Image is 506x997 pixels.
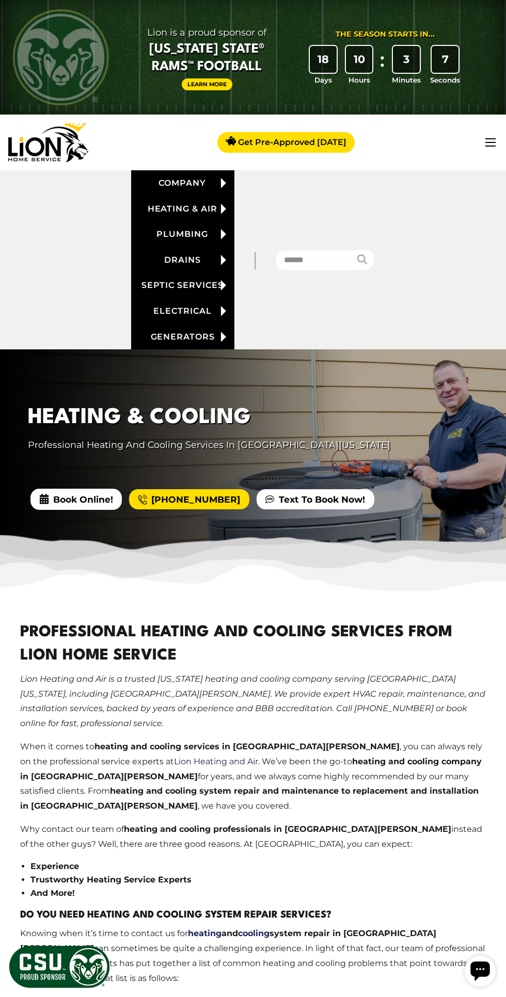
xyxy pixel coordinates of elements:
[377,46,387,86] div: :
[234,246,276,274] div: |
[137,41,277,76] span: [US_STATE] State® Rams™ Football
[336,29,435,40] div: The Season Starts in...
[432,46,458,73] div: 7
[8,944,111,989] img: CSU Sponsor Badge
[392,75,421,85] span: Minutes
[20,928,436,953] strong: and system repair in [GEOGRAPHIC_DATA][PERSON_NAME]
[310,46,337,73] div: 18
[131,272,234,298] a: Septic Services
[30,861,79,871] strong: Experience
[124,824,451,834] strong: heating and cooling professionals in [GEOGRAPHIC_DATA][PERSON_NAME]
[30,489,121,509] span: Book Online!
[28,402,478,434] h1: Heating & Cooling
[20,739,486,814] p: When it comes to , you can always rely on the professional service experts at . We’ve been the go...
[217,132,355,153] a: Get Pre-Approved [DATE]
[349,75,370,85] span: Hours
[430,75,460,85] span: Seconds
[20,786,479,811] strong: heating and cooling system repair and maintenance to replacement and installation in [GEOGRAPHIC_...
[131,196,234,222] a: Heating & Air
[30,875,192,885] strong: Trustworthy Heating Service Experts
[131,170,234,196] a: Company
[257,489,374,510] a: Text To Book Now!
[131,247,234,273] a: Drains
[131,221,234,247] a: Plumbing
[131,298,234,324] a: Electrical
[13,9,109,105] img: CSU Rams logo
[8,123,88,162] img: Lion Home Service
[137,24,277,41] span: Lion is a proud sponsor of
[393,46,420,73] div: 3
[20,926,486,986] p: Knowing when it’s time to contact us for can sometimes be quite a challenging experience. In ligh...
[20,757,482,781] strong: heating and cooling company in [GEOGRAPHIC_DATA][PERSON_NAME]
[188,928,222,938] a: heating
[30,888,75,898] strong: And More!
[28,438,478,452] p: Professional Heating And Cooling Services In [GEOGRAPHIC_DATA][US_STATE]
[20,822,486,852] p: Why contact our team of instead of the other guys? Well, there are three good reasons. At [GEOGRA...
[129,489,249,510] a: [PHONE_NUMBER]
[346,46,373,73] div: 10
[238,928,270,938] a: cooling
[174,757,258,766] a: Lion Heating and Air
[94,742,400,751] strong: heating and cooling services in [GEOGRAPHIC_DATA][PERSON_NAME]
[20,908,486,922] h3: Do You Need heating and cooling system Repair Services?
[20,621,486,668] h2: Professional Heating And Cooling Services From Lion Home Service
[4,4,35,35] div: Open chat widget
[20,674,485,728] em: Lion Heating and Air is a trusted [US_STATE] heating and cooling company serving [GEOGRAPHIC_DATA...
[131,324,234,350] a: Generators
[182,78,232,90] a: Learn More
[314,75,332,85] span: Days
